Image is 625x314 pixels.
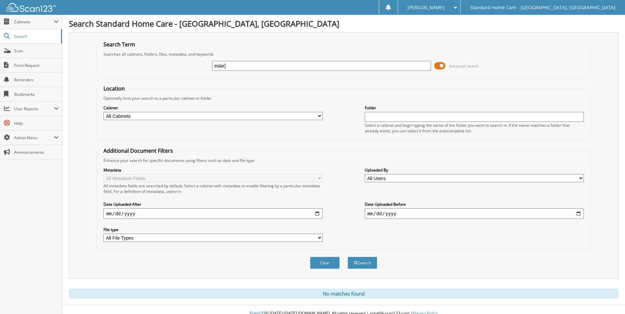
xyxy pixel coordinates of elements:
[100,41,138,48] legend: Search Term
[103,183,323,194] div: All metadata fields are searched by default. Select a cabinet with metadata to enable filtering b...
[103,208,323,219] input: start
[100,85,128,92] legend: Location
[69,18,618,29] h1: Search Standard Home Care - [GEOGRAPHIC_DATA], [GEOGRAPHIC_DATA]
[103,167,323,173] label: Metadata
[14,34,58,39] span: Search
[14,92,59,97] span: Bookmarks
[7,3,56,12] img: scan123-logo-white.svg
[365,105,584,111] label: Folder
[14,63,59,68] span: Form Request
[365,122,584,134] div: Select a cabinet and begin typing the name of the folder you want to search in. If the name match...
[100,147,176,154] legend: Additional Document Filters
[103,201,323,207] label: Date Uploaded After
[365,208,584,219] input: end
[14,135,54,141] span: Admin Menu
[103,105,323,111] label: Cabinet
[14,48,59,54] span: Scan
[14,120,59,126] span: Help
[14,106,54,112] span: User Reports
[100,51,587,57] div: Searches all cabinets, folders, files, metadata, and keywords
[103,227,323,232] label: File type
[348,257,377,269] button: Search
[14,77,59,83] span: Reminders
[173,189,181,194] a: here
[408,6,444,10] span: [PERSON_NAME]
[14,19,54,25] span: Cabinets
[449,64,478,68] span: Advanced Search
[365,201,584,207] label: Date Uploaded Before
[365,167,584,173] label: Uploaded By
[100,95,587,101] div: Optionally limit your search to a particular cabinet or folder
[14,149,59,155] span: Announcements
[310,257,340,269] button: Clear
[100,158,587,163] div: Enhance your search for specific documents using filters such as date and file type.
[470,6,615,10] span: Standard Home Care - [GEOGRAPHIC_DATA], [GEOGRAPHIC_DATA]
[69,289,618,299] div: No matches found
